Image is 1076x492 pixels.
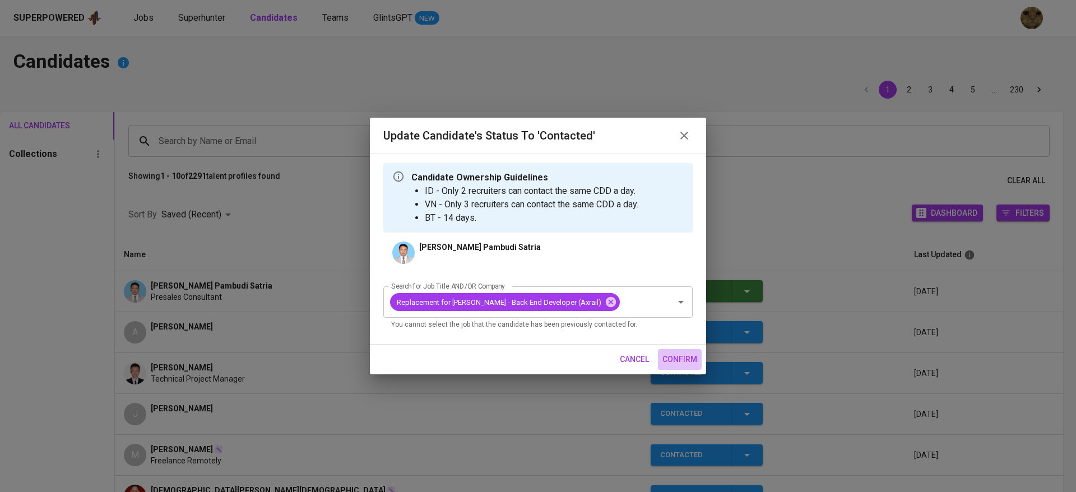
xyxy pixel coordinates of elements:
p: [PERSON_NAME] Pambudi Satria [419,242,541,253]
p: You cannot select the job that the candidate has been previously contacted for. [391,319,685,331]
li: VN - Only 3 recruiters can contact the same CDD a day. [425,198,638,211]
li: BT - 14 days. [425,211,638,225]
li: ID - Only 2 recruiters can contact the same CDD a day. [425,184,638,198]
span: cancel [620,352,649,366]
span: confirm [662,352,697,366]
button: Open [673,294,689,310]
img: f556c092e5fa5285862e9c1d449b537b.jfif [392,242,415,264]
div: Replacement for [PERSON_NAME] - Back End Developer (Axrail) [390,293,620,311]
p: Candidate Ownership Guidelines [411,171,638,184]
h6: Update Candidate's Status to 'Contacted' [383,127,595,145]
span: Replacement for [PERSON_NAME] - Back End Developer (Axrail) [390,297,608,308]
button: confirm [658,349,702,370]
button: cancel [615,349,653,370]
